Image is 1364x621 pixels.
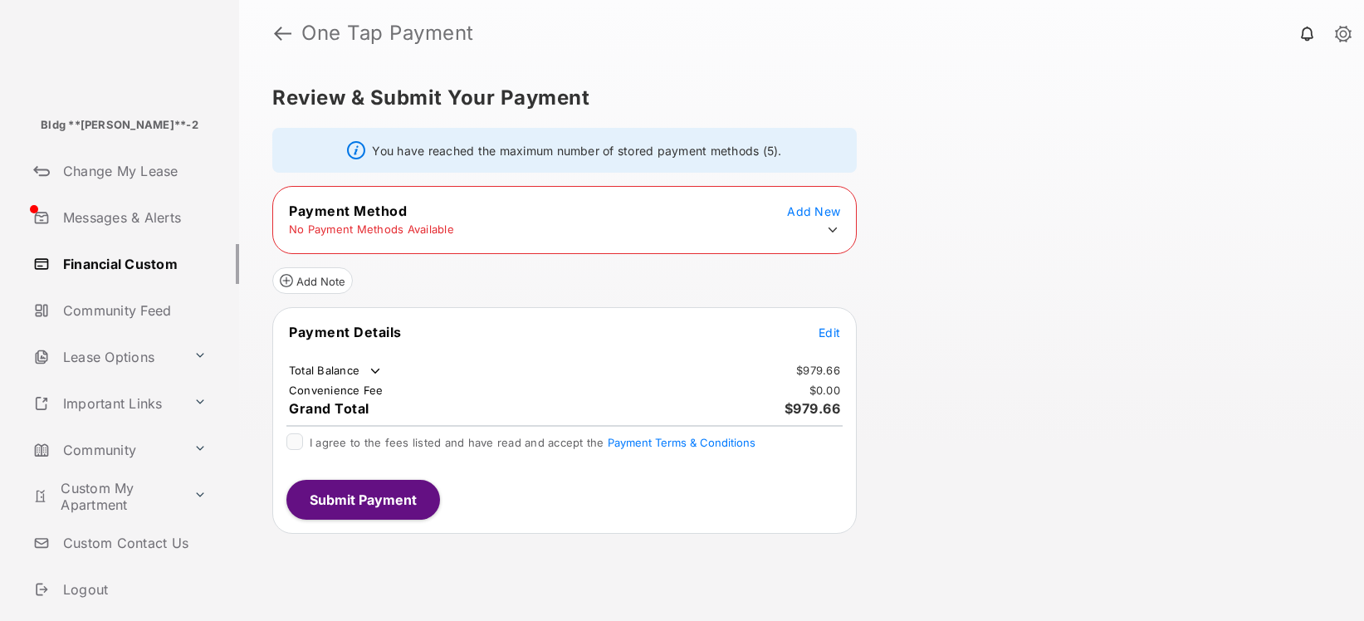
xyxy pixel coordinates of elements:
button: I agree to the fees listed and have read and accept the [608,436,755,449]
h5: Review & Submit Your Payment [272,88,1318,108]
button: Submit Payment [286,480,440,520]
td: Convenience Fee [288,383,384,398]
a: Financial Custom [27,244,239,284]
a: Community [27,430,187,470]
span: $979.66 [785,400,841,417]
a: Change My Lease [27,151,239,191]
a: Messages & Alerts [27,198,239,237]
span: Grand Total [289,400,369,417]
p: Bldg **[PERSON_NAME]**-2 [41,117,198,134]
td: No Payment Methods Available [288,222,455,237]
a: Lease Options [27,337,187,377]
td: $0.00 [809,383,841,398]
a: Custom My Apartment [27,477,187,516]
td: $979.66 [795,363,841,378]
span: Edit [819,325,840,340]
a: Logout [27,570,239,609]
a: Custom Contact Us [27,523,239,563]
div: You have reached the maximum number of stored payment methods (5). [272,128,857,173]
a: Community Feed [27,291,239,330]
span: I agree to the fees listed and have read and accept the [310,436,755,449]
button: Add Note [272,267,353,294]
button: Edit [819,324,840,340]
strong: One Tap Payment [301,23,474,43]
a: Important Links [27,384,187,423]
td: Total Balance [288,363,384,379]
span: Add New [787,204,840,218]
span: Payment Details [289,324,402,340]
span: Payment Method [289,203,407,219]
button: Add New [787,203,840,219]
